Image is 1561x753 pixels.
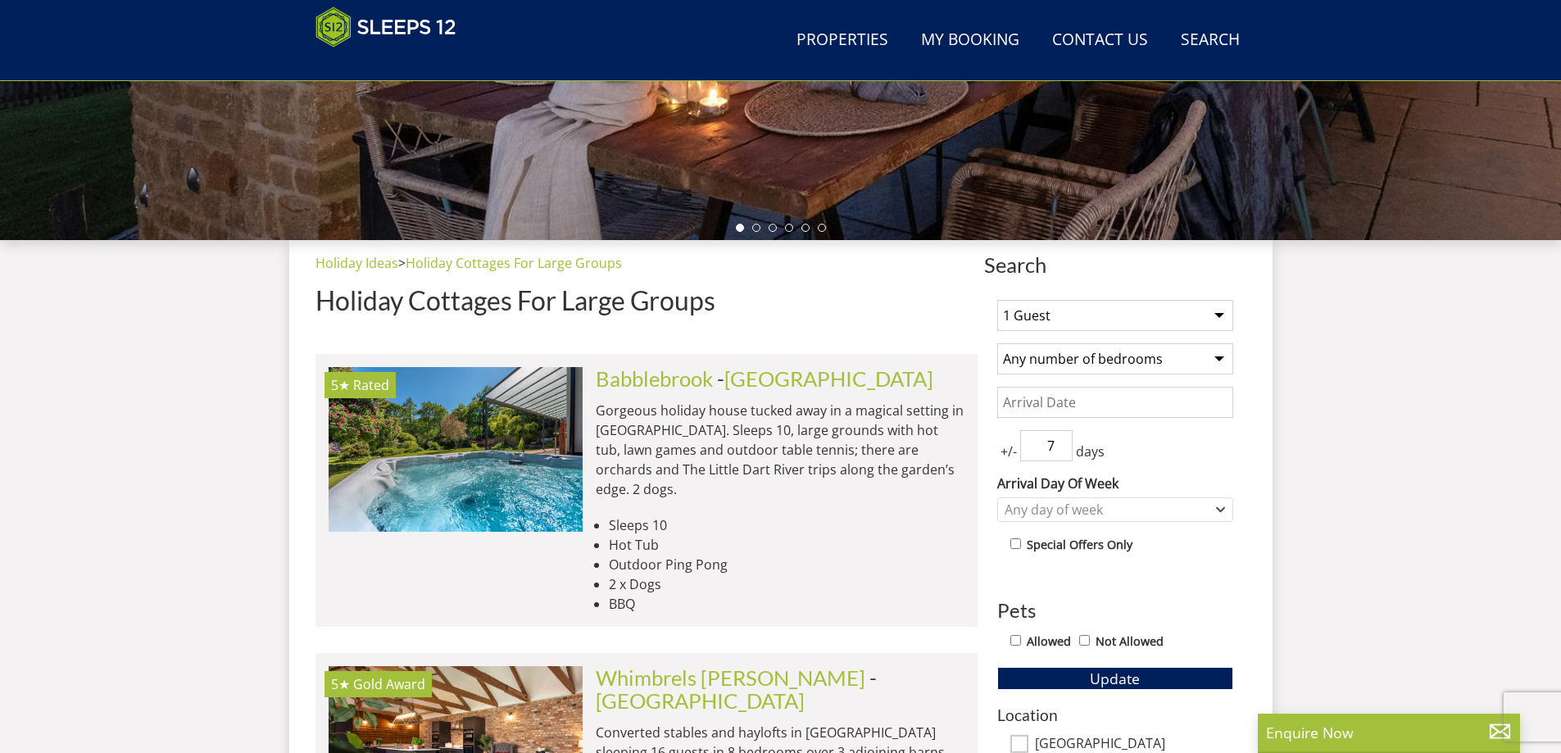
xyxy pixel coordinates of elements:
a: [GEOGRAPHIC_DATA] [724,366,933,391]
li: Hot Tub [609,535,964,555]
span: - [596,665,877,713]
iframe: Customer reviews powered by Trustpilot [307,57,479,71]
span: +/- [997,442,1020,461]
span: Search [984,253,1246,276]
label: Not Allowed [1096,633,1164,651]
h1: Holiday Cottages For Large Groups [315,286,978,315]
h3: Pets [997,600,1233,621]
span: Update [1090,669,1140,688]
img: Sleeps 12 [315,7,456,48]
span: Whimbrels Barton has a 5 star rating under the Quality in Tourism Scheme [331,675,350,693]
li: BBQ [609,594,964,614]
label: Special Offers Only [1027,536,1132,554]
span: - [717,366,933,391]
p: Enquire Now [1266,722,1512,743]
a: Holiday Cottages For Large Groups [406,254,622,272]
li: Sleeps 10 [609,515,964,535]
span: Whimbrels Barton has been awarded a Gold Award by Visit England [353,675,425,693]
li: 2 x Dogs [609,574,964,594]
label: Arrival Day Of Week [997,474,1233,493]
a: Contact Us [1046,22,1155,59]
a: 5★ Rated [329,367,583,531]
div: Any day of week [1001,501,1213,519]
a: Whimbrels [PERSON_NAME] [596,665,865,690]
a: Search [1174,22,1246,59]
span: Babblebrook has a 5 star rating under the Quality in Tourism Scheme [331,376,350,394]
label: Allowed [1027,633,1071,651]
a: Babblebrook [596,366,713,391]
input: Arrival Date [997,387,1233,418]
a: My Booking [914,22,1026,59]
div: Combobox [997,497,1233,522]
li: Outdoor Ping Pong [609,555,964,574]
a: Properties [790,22,895,59]
img: babblebrook-devon-holiday-accommodation-home-sleeps-11.original.jpg [329,367,583,531]
h3: Location [997,706,1233,724]
a: [GEOGRAPHIC_DATA] [596,688,805,713]
span: Rated [353,376,389,394]
span: > [398,254,406,272]
button: Update [997,667,1233,690]
p: Gorgeous holiday house tucked away in a magical setting in [GEOGRAPHIC_DATA]. Sleeps 10, large gr... [596,401,964,499]
span: days [1073,442,1108,461]
a: Holiday Ideas [315,254,398,272]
